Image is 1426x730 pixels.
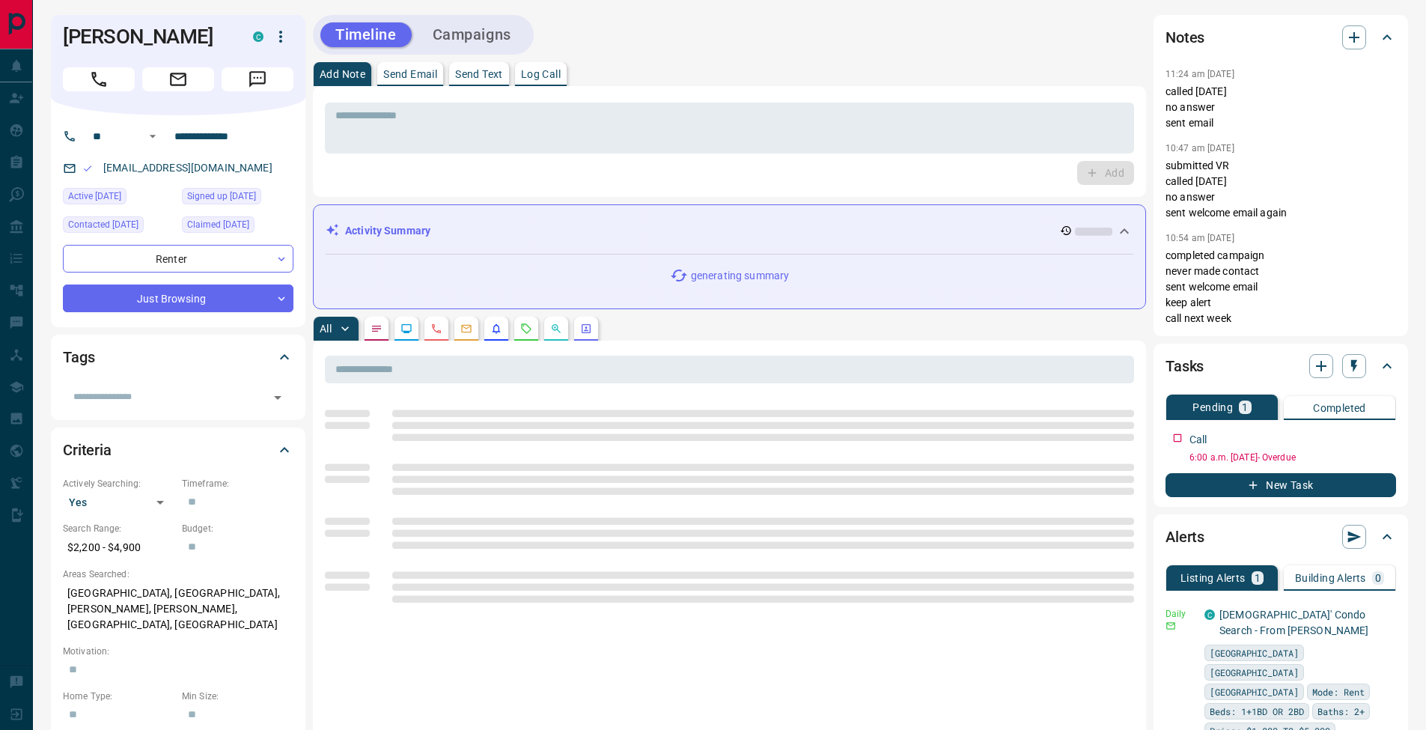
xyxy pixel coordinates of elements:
p: 1 [1242,402,1248,413]
p: Send Email [383,69,437,79]
p: Add Note [320,69,365,79]
p: Daily [1166,607,1195,621]
div: Mon Aug 25 2025 [182,216,293,237]
svg: Email [1166,621,1176,631]
div: Thu Sep 11 2025 [63,188,174,209]
button: New Task [1166,473,1396,497]
svg: Email Valid [82,163,93,174]
p: Min Size: [182,690,293,703]
p: 0 [1375,573,1381,583]
p: Search Range: [63,522,174,535]
span: Active [DATE] [68,189,121,204]
h2: Notes [1166,25,1204,49]
p: Completed [1313,403,1366,413]
p: submitted VR called [DATE] no answer sent welcome email again [1166,158,1396,221]
span: Claimed [DATE] [187,217,249,232]
div: Yes [63,490,174,514]
div: Fri Aug 22 2025 [182,188,293,209]
svg: Requests [520,323,532,335]
p: 10:54 am [DATE] [1166,233,1234,243]
div: Tags [63,339,293,375]
svg: Emails [460,323,472,335]
span: [GEOGRAPHIC_DATA] [1210,665,1299,680]
p: completed campaign never made contact sent welcome email keep alert call next week [1166,248,1396,326]
button: Timeline [320,22,412,47]
a: [EMAIL_ADDRESS][DOMAIN_NAME] [103,162,272,174]
div: Thu Sep 11 2025 [63,216,174,237]
svg: Opportunities [550,323,562,335]
p: 6:00 a.m. [DATE] - Overdue [1189,451,1396,464]
div: Notes [1166,19,1396,55]
p: 11:24 am [DATE] [1166,69,1234,79]
h2: Criteria [63,438,112,462]
p: Budget: [182,522,293,535]
svg: Listing Alerts [490,323,502,335]
p: generating summary [691,268,789,284]
p: 10:47 am [DATE] [1166,143,1234,153]
span: Baths: 2+ [1317,704,1365,719]
p: [GEOGRAPHIC_DATA], [GEOGRAPHIC_DATA], [PERSON_NAME], [PERSON_NAME], [GEOGRAPHIC_DATA], [GEOGRAPHI... [63,581,293,637]
h2: Alerts [1166,525,1204,549]
p: $2,200 - $4,900 [63,535,174,560]
span: Email [142,67,214,91]
div: Just Browsing [63,285,293,312]
p: Timeframe: [182,477,293,490]
span: Beds: 1+1BD OR 2BD [1210,704,1304,719]
h1: [PERSON_NAME] [63,25,231,49]
p: All [320,323,332,334]
p: Building Alerts [1295,573,1366,583]
div: Alerts [1166,519,1396,555]
div: condos.ca [253,31,263,42]
span: Contacted [DATE] [68,217,138,232]
span: Call [63,67,135,91]
div: condos.ca [1204,609,1215,620]
p: Pending [1192,402,1233,413]
span: Mode: Rent [1312,684,1365,699]
span: Signed up [DATE] [187,189,256,204]
p: called [DATE] no answer sent email [1166,84,1396,131]
svg: Agent Actions [580,323,592,335]
svg: Lead Browsing Activity [400,323,412,335]
p: Activity Summary [345,223,430,239]
svg: Notes [371,323,383,335]
span: [GEOGRAPHIC_DATA] [1210,645,1299,660]
span: [GEOGRAPHIC_DATA] [1210,684,1299,699]
a: [DEMOGRAPHIC_DATA]' Condo Search - From [PERSON_NAME] [1219,609,1369,636]
p: Motivation: [63,645,293,658]
p: Home Type: [63,690,174,703]
div: Activity Summary [326,217,1133,245]
div: Tasks [1166,348,1396,384]
p: Log Call [521,69,561,79]
p: 1 [1255,573,1261,583]
span: Message [222,67,293,91]
button: Open [267,387,288,408]
p: Call [1189,432,1207,448]
div: Renter [63,245,293,273]
p: Actively Searching: [63,477,174,490]
p: Send Text [455,69,503,79]
button: Open [144,127,162,145]
button: Campaigns [418,22,526,47]
h2: Tags [63,345,94,369]
p: Listing Alerts [1180,573,1246,583]
div: Criteria [63,432,293,468]
svg: Calls [430,323,442,335]
h2: Tasks [1166,354,1204,378]
p: Areas Searched: [63,568,293,581]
